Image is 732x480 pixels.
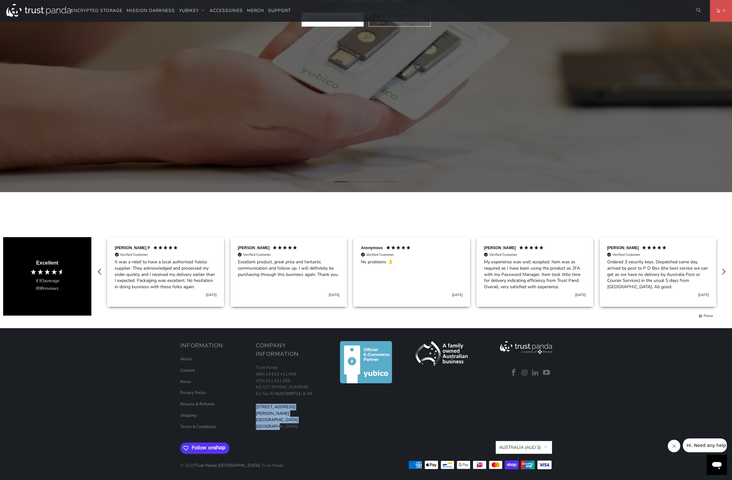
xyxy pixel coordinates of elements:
a: Returns & Refunds [180,401,215,407]
div: Customer reviews [104,231,719,313]
div: Ordered 3 security keys. Dispatched same day, arrived by post to P O Box (the best service we can... [607,259,709,290]
nav: Translation missing: en.navigation.header.main_nav [71,3,291,18]
iframe: Button to launch messaging window [707,455,727,475]
div: Verified Customer [120,252,148,257]
a: HU27309711-2-43 [275,391,312,397]
div: 5 Stars [153,245,180,252]
span: Encrypted Storage [71,8,123,14]
div: Verified Customer [613,252,640,257]
a: Encrypted Storage [71,3,123,18]
span: 0 [720,7,725,14]
div: Pause carousel [698,313,713,319]
div: Review by Anonymous, 5 out of 5 stars [350,237,473,307]
span: YubiKey [179,8,199,14]
div: [DATE] [329,293,339,297]
li: Page dot 3 [360,181,372,182]
div: Review by David S, 5 out of 5 stars [597,237,720,307]
div: Verified Customer [243,252,271,257]
div: 5 Stars [272,245,299,252]
iframe: Message from company [683,438,727,452]
div: [PERSON_NAME] [238,245,270,251]
div: [PERSON_NAME] [607,245,639,251]
summary: YubiKey [179,3,205,18]
button: Australia (AUD $) [496,441,552,454]
div: [DATE] [452,293,463,297]
a: Trust Panda Australia on Facebook [509,369,519,377]
div: 5 Stars [519,245,545,252]
a: Trust Panda Australia on Instagram [520,369,529,377]
a: Shipping [180,413,197,418]
div: It was a relief to have a local authorised Yubico supplier. They acknowledged and processed my or... [115,259,216,290]
div: reviews [36,285,59,292]
p: Trust Panda ABN 14 612 411 668 ACN 612 411 668 NZ GST [PHONE_NUMBER] EU Tax ID: [STREET_ADDRESS][... [256,364,325,430]
a: Mission Darkness [127,3,175,18]
div: 5 Stars [642,245,668,252]
p: © 2025 . Trust Panda [180,456,284,469]
li: Page dot 4 [372,181,385,182]
a: Support [268,3,291,18]
a: Accessories [210,3,243,18]
div: [DATE] [206,293,216,297]
span: Merch [247,8,264,14]
div: average [36,278,59,284]
div: Verified Customer [366,252,394,257]
span: Mission Darkness [127,8,175,14]
div: REVIEWS.io Carousel Scroll Right [716,264,731,279]
iframe: Reviews Widget [3,205,729,228]
div: Excellent product, great price and fantastic communication and follow up. I will definitely be pu... [238,259,340,277]
span: Accessories [210,8,243,14]
div: [PERSON_NAME] [484,245,516,251]
div: [PERSON_NAME] P [115,245,150,251]
a: Terms & Conditions [180,424,216,430]
iframe: Close message [668,440,680,452]
a: Trust Panda Australia on YouTube [542,369,551,377]
div: Customer reviews carousel with auto-scroll controls [91,231,732,313]
span: Support [268,8,291,14]
div: Review by Darrin P, 5 out of 5 stars [104,237,227,307]
div: REVIEWS.io Carousel Scroll Left [92,264,107,279]
li: Page dot 2 [347,181,360,182]
div: [DATE] [698,293,709,297]
div: My experience was well accepted. Item was as required as I have been using the product as 2FA wit... [484,259,586,290]
li: Page dot 1 [335,181,347,182]
a: Trust Panda Australia on LinkedIn [531,369,540,377]
div: Review by GREG J, 5 out of 5 stars [227,237,350,307]
span: 898 [36,285,43,291]
span: Hi. Need any help? [4,4,45,9]
div: Excellent [36,260,58,266]
span: 4.93 [36,278,44,284]
div: 4.93 Stars [30,268,65,275]
div: Verified Customer [489,252,517,257]
div: Pause [704,313,713,318]
div: Anonymous [361,245,383,251]
li: Page dot 5 [385,181,398,182]
a: About [180,356,192,362]
div: Review by Rick H, 5 out of 5 stars [473,237,597,307]
a: Privacy Policy [180,390,206,396]
a: Merch [247,3,264,18]
img: Trust Panda Australia [6,4,71,17]
div: [DATE] [575,293,586,297]
a: Trust Panda [GEOGRAPHIC_DATA] [195,463,260,468]
div: 5 Stars [386,245,412,252]
div: No problems 👌 [361,259,463,265]
a: News [180,379,191,385]
a: Contact [180,368,195,373]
